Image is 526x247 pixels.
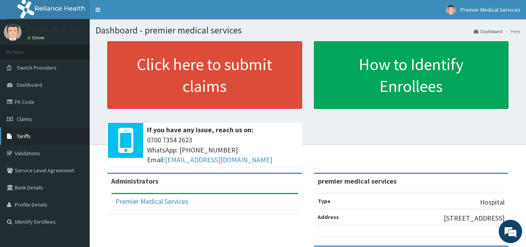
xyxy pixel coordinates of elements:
[14,39,32,58] img: d_794563401_company_1708531726252_794563401
[41,44,131,54] div: Chat with us now
[111,177,158,186] b: Administrators
[503,28,520,35] li: Here
[27,35,46,40] a: Online
[318,198,331,205] b: Type
[147,125,253,134] b: If you have any issue, reach us on:
[474,28,503,35] a: Dashboard
[96,25,520,35] h1: Dashboard - premier medical services
[128,4,147,23] div: Minimize live chat window
[107,41,302,109] a: Click here to submit claims
[147,135,298,165] span: 0700 7354 2623 WhatsApp: [PHONE_NUMBER] Email:
[17,64,57,71] span: Switch Providers
[17,116,32,123] span: Claims
[446,5,456,15] img: User Image
[45,74,108,152] span: We're online!
[480,197,505,207] p: Hospital
[4,23,21,41] img: User Image
[444,213,505,223] p: [STREET_ADDRESS]
[27,25,103,32] p: Premier Medical Services
[318,177,397,186] strong: premier medical services
[460,6,520,13] span: Premier Medical Services
[17,81,42,88] span: Dashboard
[314,41,509,109] a: How to Identify Enrollees
[165,155,272,164] a: [EMAIL_ADDRESS][DOMAIN_NAME]
[4,165,149,192] textarea: Type your message and hit 'Enter'
[115,197,188,206] a: Premier Medical Services
[318,214,339,221] b: Address
[17,133,31,140] span: Tariffs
